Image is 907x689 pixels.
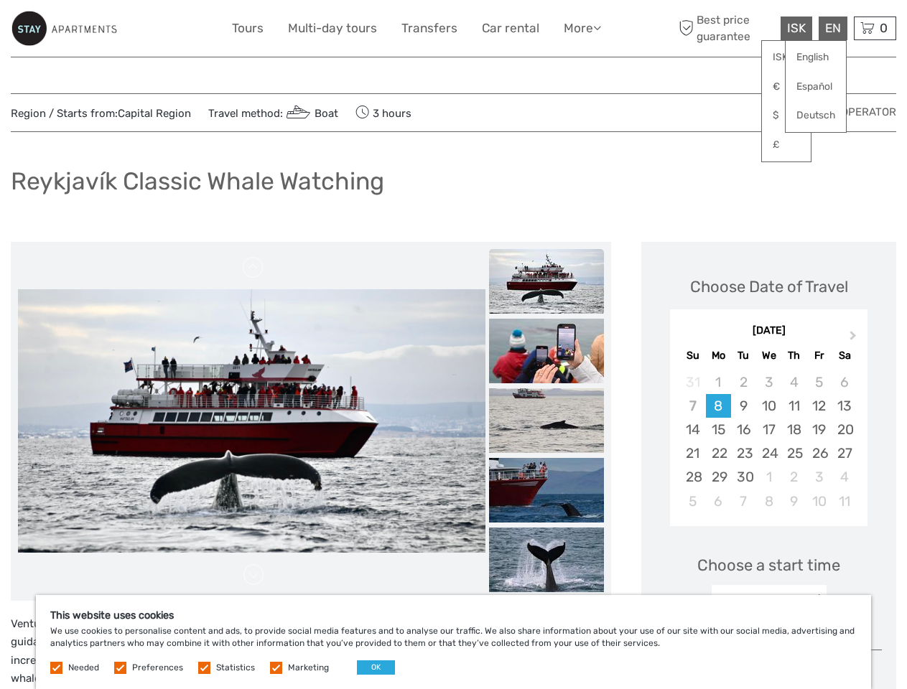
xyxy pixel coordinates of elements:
div: Choose Sunday, September 14th, 2025 [680,418,705,441]
div: Choose Tuesday, September 23rd, 2025 [731,441,756,465]
div: Choose Tuesday, September 30th, 2025 [731,465,756,489]
a: Capital Region [118,107,191,120]
a: Multi-day tours [288,18,377,39]
h5: This website uses cookies [50,609,857,622]
img: 15ba41c5c221472397c0596014bbb5b0_slider_thumbnail.jpeg [489,458,604,522]
div: Choose Wednesday, October 1st, 2025 [756,465,781,489]
div: Not available Friday, September 5th, 2025 [806,370,832,394]
label: Preferences [132,662,183,674]
div: Choose Sunday, October 5th, 2025 [680,489,705,513]
div: Choose Wednesday, October 8th, 2025 [756,489,781,513]
span: Travel method: [208,103,338,123]
div: Choose Monday, September 29th, 2025 [706,465,731,489]
a: $ [762,103,811,128]
div: Choose Saturday, October 4th, 2025 [832,465,857,489]
span: Best price guarantee [675,12,777,44]
img: 7aee5af0ef2b436ab03a672e54ff506b_main_slider.jpeg [18,289,485,552]
a: Car rental [482,18,539,39]
a: Español [786,74,846,100]
h1: Reykjavík Classic Whale Watching [11,167,384,196]
label: Statistics [216,662,255,674]
div: Choose Friday, September 12th, 2025 [806,394,832,418]
div: [DATE] [670,324,868,339]
img: af85db80b42c4fe2897138f33390769b_slider_thumbnail.jpeg [489,388,604,453]
span: 0 [878,21,890,35]
div: Choose Thursday, September 11th, 2025 [781,394,806,418]
div: month 2025-09 [674,370,862,513]
div: Choose Monday, September 8th, 2025 [706,394,731,418]
div: Choose Thursday, October 2nd, 2025 [781,465,806,489]
a: Boat [283,107,338,120]
img: 800-9c0884f7-accb-45f0-bb87-38317b02daef_logo_small.jpg [11,11,117,46]
div: Th [781,346,806,365]
button: OK [357,660,395,675]
div: Choose Monday, September 22nd, 2025 [706,441,731,465]
div: Choose Monday, September 15th, 2025 [706,418,731,441]
a: £ [762,132,811,158]
div: Choose Friday, October 10th, 2025 [806,489,832,513]
a: English [786,44,846,70]
img: 7aee5af0ef2b436ab03a672e54ff506b_slider_thumbnail.jpeg [489,249,604,314]
div: Choose Wednesday, September 24th, 2025 [756,441,781,465]
a: More [564,18,601,39]
div: Not available Wednesday, September 3rd, 2025 [756,370,781,394]
div: Choose Friday, September 26th, 2025 [806,441,832,465]
span: Region / Starts from: [11,106,191,121]
div: Choose Saturday, September 13th, 2025 [832,394,857,418]
p: We're away right now. Please check back later! [20,25,162,37]
a: Deutsch [786,103,846,128]
div: We [756,346,781,365]
img: a4e4f68229304a8c94a437cd436454c4_slider_thumbnail.jpeg [489,319,604,383]
div: Choose Tuesday, October 7th, 2025 [731,489,756,513]
img: 5014699b04624522a2903aa98f2f6c9d_slider_thumbnail.jpeg [489,528,604,592]
div: Not available Sunday, September 7th, 2025 [680,394,705,418]
span: Choose a start time [697,554,840,576]
a: Transfers [401,18,457,39]
div: Choose Friday, September 19th, 2025 [806,418,832,441]
div: Choose Tuesday, September 9th, 2025 [731,394,756,418]
div: Choose Thursday, September 25th, 2025 [781,441,806,465]
a: € [762,74,811,100]
div: Choose Sunday, September 28th, 2025 [680,465,705,489]
div: Su [680,346,705,365]
div: Choose Wednesday, September 10th, 2025 [756,394,781,418]
span: 3 hours [355,103,411,123]
div: Choose Saturday, October 11th, 2025 [832,489,857,513]
div: Not available Monday, September 1st, 2025 [706,370,731,394]
div: Not available Tuesday, September 2nd, 2025 [731,370,756,394]
div: Choose Wednesday, September 17th, 2025 [756,418,781,441]
div: Choose Date of Travel [690,276,848,298]
label: Needed [68,662,99,674]
div: Choose Tuesday, September 16th, 2025 [731,418,756,441]
div: Choose Saturday, September 27th, 2025 [832,441,857,465]
span: ISK [787,21,806,35]
div: 09:00 [750,593,788,611]
a: ISK [762,44,811,70]
div: Not available Thursday, September 4th, 2025 [781,370,806,394]
button: Next Month [843,327,866,350]
div: Choose Friday, October 3rd, 2025 [806,465,832,489]
div: Choose Saturday, September 20th, 2025 [832,418,857,441]
div: Mo [706,346,731,365]
div: Sa [832,346,857,365]
button: Open LiveChat chat widget [165,22,182,39]
a: Tours [232,18,264,39]
div: Choose Thursday, September 18th, 2025 [781,418,806,441]
div: EN [819,17,847,40]
div: Fr [806,346,832,365]
div: Not available Sunday, August 31st, 2025 [680,370,705,394]
div: Not available Saturday, September 6th, 2025 [832,370,857,394]
div: Choose Monday, October 6th, 2025 [706,489,731,513]
div: Choose Thursday, October 9th, 2025 [781,489,806,513]
div: Choose Sunday, September 21st, 2025 [680,441,705,465]
label: Marketing [288,662,329,674]
div: We use cookies to personalise content and ads, to provide social media features and to analyse ou... [36,595,871,689]
div: Tu [731,346,756,365]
